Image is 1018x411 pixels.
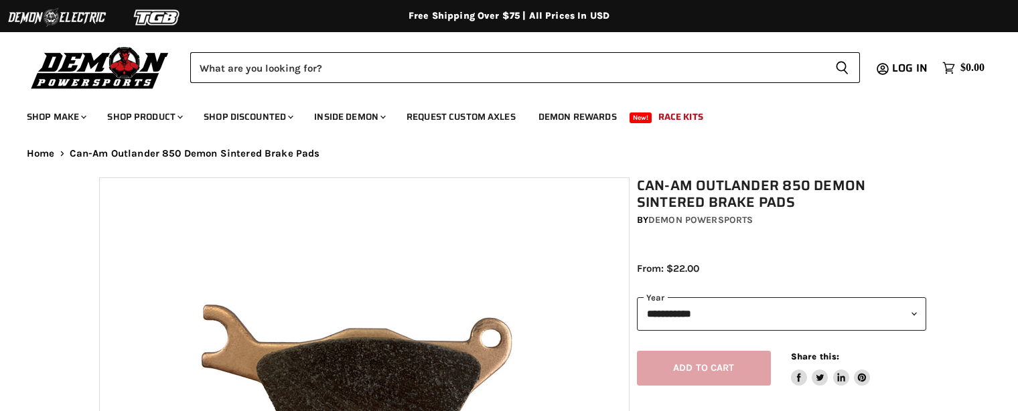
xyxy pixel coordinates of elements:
[960,62,985,74] span: $0.00
[70,148,320,159] span: Can-Am Outlander 850 Demon Sintered Brake Pads
[637,262,699,274] span: From: $22.00
[886,62,936,74] a: Log in
[528,103,627,131] a: Demon Rewards
[630,112,652,123] span: New!
[637,177,926,211] h1: Can-Am Outlander 850 Demon Sintered Brake Pads
[17,98,981,131] ul: Main menu
[637,213,926,228] div: by
[27,44,173,91] img: Demon Powersports
[824,52,860,83] button: Search
[190,52,824,83] input: Search
[396,103,526,131] a: Request Custom Axles
[17,103,94,131] a: Shop Make
[791,351,871,386] aside: Share this:
[190,52,860,83] form: Product
[7,5,107,30] img: Demon Electric Logo 2
[791,351,839,361] span: Share this:
[194,103,301,131] a: Shop Discounted
[637,297,926,330] select: year
[304,103,394,131] a: Inside Demon
[27,148,55,159] a: Home
[648,214,753,226] a: Demon Powersports
[107,5,208,30] img: TGB Logo 2
[936,58,991,78] a: $0.00
[892,60,928,76] span: Log in
[648,103,713,131] a: Race Kits
[97,103,191,131] a: Shop Product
